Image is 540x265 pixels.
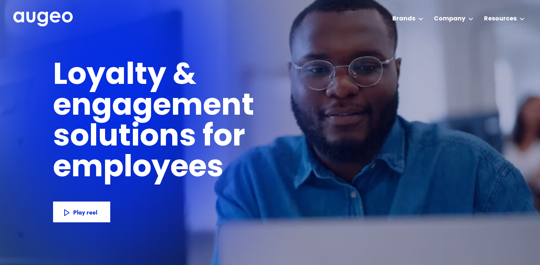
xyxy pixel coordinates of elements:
div: Company [434,14,465,23]
h1: Loyalty & engagement solutions for [53,61,374,153]
a: Play reel [53,202,110,222]
div: Brands [392,14,415,23]
h1: employees [53,153,237,184]
div: Resources [484,14,517,23]
img: Augeo's full logo in white. [13,12,73,27]
a: home [13,12,73,27]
